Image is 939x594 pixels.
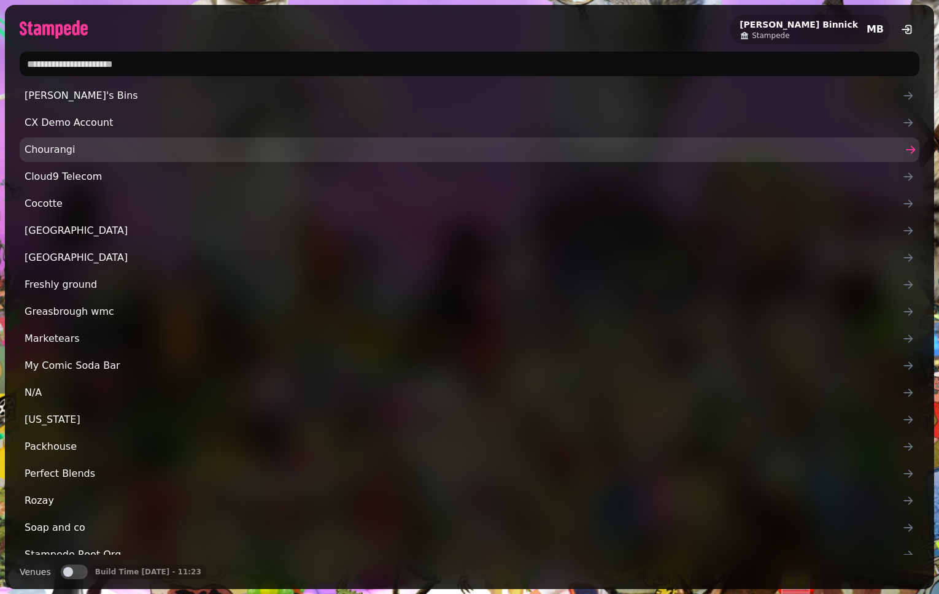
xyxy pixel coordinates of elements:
[20,164,919,189] a: Cloud9 Telecom
[25,493,902,508] span: Rozay
[25,439,902,454] span: Packhouse
[95,567,201,577] p: Build Time [DATE] - 11:23
[867,25,884,34] span: MB
[20,515,919,540] a: Soap and co
[20,542,919,567] a: Stampede Root Org
[25,196,902,211] span: Cocotte
[895,17,919,42] button: logout
[25,358,902,373] span: My Comic Soda Bar
[25,385,902,400] span: N/A
[25,304,902,319] span: Greasbrough wmc
[25,520,902,535] span: Soap and co
[20,191,919,216] a: Cocotte
[25,115,902,130] span: CX Demo Account
[20,353,919,378] a: My Comic Soda Bar
[20,488,919,513] a: Rozay
[25,223,902,238] span: [GEOGRAPHIC_DATA]
[20,272,919,297] a: Freshly ground
[20,137,919,162] a: Chourangi
[20,407,919,432] a: [US_STATE]
[25,466,902,481] span: Perfect Blends
[740,18,858,31] h2: [PERSON_NAME] Binnick
[25,331,902,346] span: Marketears
[25,142,902,157] span: Chourangi
[25,250,902,265] span: [GEOGRAPHIC_DATA]
[25,169,902,184] span: Cloud9 Telecom
[25,412,902,427] span: [US_STATE]
[20,83,919,108] a: [PERSON_NAME]'s Bins
[20,380,919,405] a: N/A
[20,20,88,39] img: logo
[752,31,789,40] span: Stampede
[25,547,902,562] span: Stampede Root Org
[740,31,858,40] a: Stampede
[25,88,902,103] span: [PERSON_NAME]'s Bins
[20,299,919,324] a: Greasbrough wmc
[20,565,51,579] label: Venues
[20,245,919,270] a: [GEOGRAPHIC_DATA]
[20,218,919,243] a: [GEOGRAPHIC_DATA]
[20,461,919,486] a: Perfect Blends
[25,277,902,292] span: Freshly ground
[20,110,919,135] a: CX Demo Account
[20,326,919,351] a: Marketears
[20,434,919,459] a: Packhouse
